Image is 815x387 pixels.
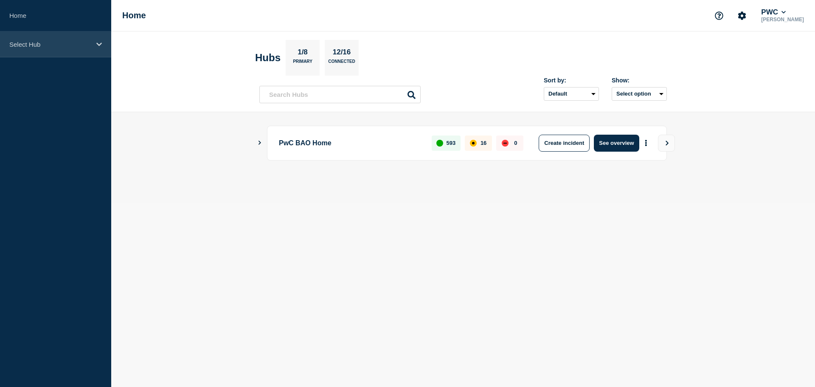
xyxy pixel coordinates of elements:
[544,77,599,84] div: Sort by:
[255,52,281,64] h2: Hubs
[641,135,652,151] button: More actions
[122,11,146,20] h1: Home
[470,140,477,147] div: affected
[328,59,355,68] p: Connected
[539,135,590,152] button: Create incident
[293,59,312,68] p: Primary
[258,140,262,146] button: Show Connected Hubs
[436,140,443,147] div: up
[514,140,517,146] p: 0
[279,135,422,152] p: PwC BAO Home
[447,140,456,146] p: 593
[481,140,486,146] p: 16
[502,140,509,147] div: down
[710,7,728,25] button: Support
[759,17,806,23] p: [PERSON_NAME]
[594,135,639,152] button: See overview
[9,41,91,48] p: Select Hub
[295,48,311,59] p: 1/8
[329,48,354,59] p: 12/16
[658,135,675,152] button: View
[759,8,787,17] button: PWC
[259,86,421,103] input: Search Hubs
[544,87,599,101] select: Sort by
[733,7,751,25] button: Account settings
[612,87,667,101] button: Select option
[612,77,667,84] div: Show:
